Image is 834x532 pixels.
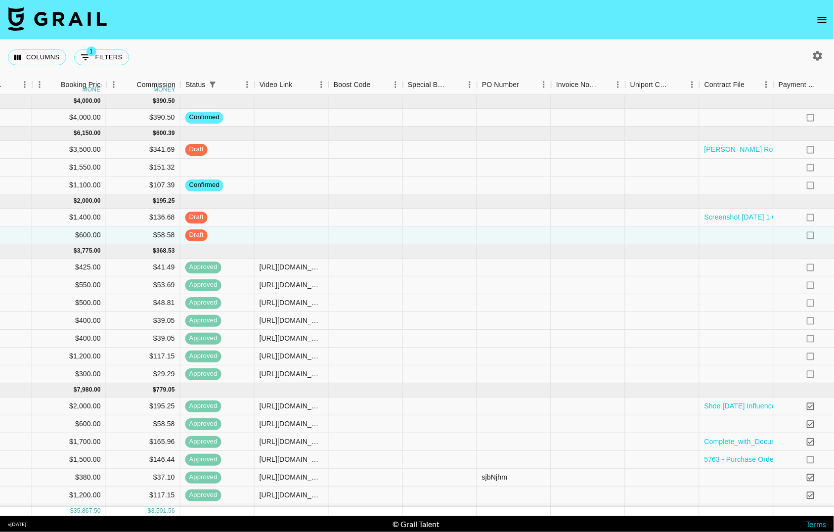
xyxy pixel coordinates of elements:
div: $1,400.00 [32,209,106,226]
div: $3,500.00 [32,141,106,159]
button: Menu [685,77,700,92]
button: open drawer [812,10,832,30]
div: $58.58 [106,504,180,522]
div: $1,100.00 [32,177,106,194]
div: $117.15 [106,487,180,504]
div: $ [70,507,74,516]
div: $600.00 [32,226,106,244]
div: $ [153,197,157,205]
div: Status [185,75,206,94]
button: Sort [371,78,385,91]
span: draft [185,230,208,240]
div: $ [153,386,157,394]
button: Menu [462,77,477,92]
div: https://www.tiktok.com/@briellematranga_/video/7524795848450968863 [260,298,323,308]
div: © Grail Talent [393,519,439,529]
span: approved [185,263,221,272]
div: https://www.tiktok.com/@creator___/video/7515920208146468126 [260,490,323,500]
div: $1,200.00 [32,487,106,504]
button: Menu [388,77,403,92]
div: Contract File [704,75,745,94]
button: Sort [47,78,61,91]
div: v [DATE] [8,521,26,528]
div: Status [180,75,255,94]
div: https://www.tiktok.com/@briellematranga_/video/7533327011041824030?_t=ZP-8yUiahBXPxe&_r=1 [260,333,323,343]
div: https://www.tiktok.com/@ranialaluna/video/7525899664013479199?_r=1&_t=ZP-8xwqYbK68Cd [260,262,323,272]
div: $300.00 [32,365,106,383]
div: Invoice Notes [551,75,625,94]
div: 3,775.00 [77,247,101,255]
div: https://www.tiktok.com/@bethannrobinson/video/7532975930986204471 [260,315,323,325]
div: Special Booking Type [403,75,477,94]
div: https://www.instagram.com/reel/DL-TUO0MQWy/ [260,280,323,290]
a: Screenshot [DATE] 1.00.50 PM.png [704,212,816,222]
div: $500.00 [32,294,106,312]
button: Show filters [206,78,219,91]
button: Sort [293,78,307,91]
span: draft [185,213,208,222]
button: Sort [123,78,136,91]
div: sjbNjhm [482,472,508,482]
button: Menu [32,77,47,92]
div: $ [74,247,77,255]
div: $29.29 [106,365,180,383]
div: $53.69 [106,276,180,294]
div: Boost Code [329,75,403,94]
div: $550.00 [32,276,106,294]
div: $39.05 [106,312,180,330]
button: Select columns [8,49,66,65]
button: Menu [759,77,774,92]
div: Commission [136,75,176,94]
div: $117.15 [106,348,180,365]
div: Video Link [255,75,329,94]
span: approved [185,490,221,500]
span: approved [185,369,221,379]
div: 779.05 [156,386,175,394]
div: $136.68 [106,209,180,226]
div: $600.00 [32,415,106,433]
button: Sort [597,78,611,91]
div: $41.49 [106,259,180,276]
span: approved [185,437,221,446]
div: https://www.tiktok.com/@katie_myers12/video/7516336064198380846 [260,401,323,411]
button: Sort [3,78,17,91]
span: approved [185,419,221,429]
span: approved [185,298,221,308]
button: Menu [240,77,255,92]
div: 4,000.00 [77,97,101,105]
div: $58.58 [106,226,180,244]
div: $4,000.00 [32,109,106,127]
div: $195.25 [106,398,180,415]
div: $146.44 [106,451,180,469]
div: $39.05 [106,330,180,348]
span: confirmed [185,180,223,190]
span: draft [185,145,208,154]
div: $151.32 [106,159,180,177]
div: https://www.instagram.com/reel/DLIY0HIs7dv/?igsh=MWtvaTBsZnAzaHdyaQ%3D%3D [260,472,323,482]
div: Payment Sent [779,75,817,94]
button: Sort [745,78,758,91]
div: Boost Code [334,75,371,94]
div: $58.58 [106,415,180,433]
button: Menu [17,77,32,92]
div: $600.00 [32,504,106,522]
div: 3,501.56 [151,507,175,516]
div: $ [153,247,157,255]
div: $ [74,386,77,394]
div: $400.00 [32,330,106,348]
div: $ [74,197,77,205]
div: $ [148,507,151,516]
span: approved [185,280,221,290]
div: money [83,87,105,92]
div: $107.39 [106,177,180,194]
button: Sort [219,78,233,91]
div: 600.39 [156,129,175,137]
span: confirmed [185,113,223,122]
div: $1,700.00 [32,433,106,451]
button: Menu [106,77,121,92]
span: approved [185,455,221,464]
div: $1,200.00 [32,348,106,365]
div: Contract File [700,75,774,94]
div: 1 active filter [206,78,219,91]
div: Invoice Notes [556,75,597,94]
